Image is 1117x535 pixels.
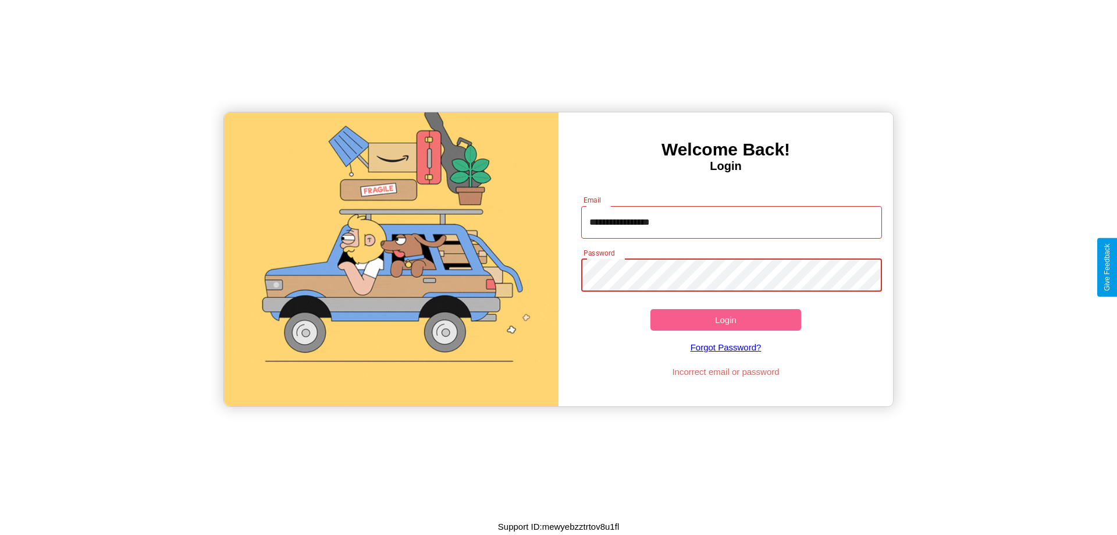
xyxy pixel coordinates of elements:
h3: Welcome Back! [558,140,893,160]
h4: Login [558,160,893,173]
a: Forgot Password? [575,331,877,364]
img: gif [224,112,558,406]
div: Give Feedback [1103,244,1111,291]
label: Email [584,195,602,205]
label: Password [584,248,614,258]
p: Incorrect email or password [575,364,877,380]
button: Login [650,309,801,331]
p: Support ID: mewyebzztrtov8u1fl [498,519,619,534]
